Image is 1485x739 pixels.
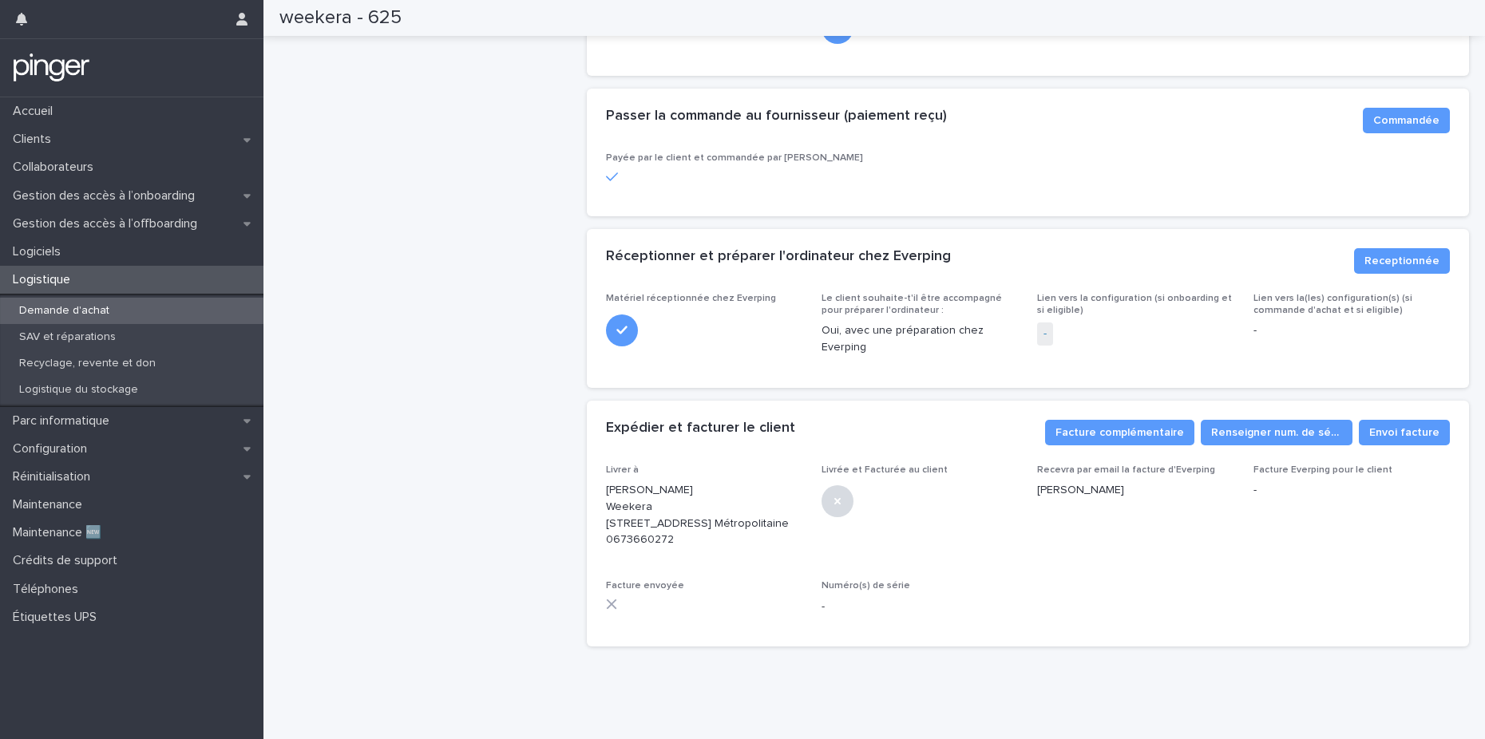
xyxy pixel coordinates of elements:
p: Gestion des accès à l’offboarding [6,216,210,231]
button: Facture complémentaire [1045,420,1194,445]
button: Commandée [1363,108,1450,133]
span: Receptionnée [1364,253,1439,269]
p: - [1253,322,1450,339]
p: Parc informatique [6,413,122,429]
p: Maintenance [6,497,95,512]
p: Étiquettes UPS [6,610,109,625]
button: Renseigner num. de série [1201,420,1352,445]
p: Accueil [6,104,65,119]
span: Livrer à [606,465,639,475]
p: Téléphones [6,582,91,597]
h2: Réceptionner et préparer l'ordinateur chez Everping [606,248,951,266]
p: Oui, avec une préparation chez Everping [822,322,1018,356]
p: Clients [6,132,64,147]
img: mTgBEunGTSyRkCgitkcU [13,52,90,84]
button: Receptionnée [1354,248,1450,274]
p: Collaborateurs [6,160,106,175]
p: Logistique du stockage [6,383,151,397]
span: Lien vers la configuration (si onboarding et si eligible) [1037,294,1232,314]
p: - [1253,482,1450,499]
p: Maintenance 🆕 [6,525,114,540]
p: Gestion des accès à l’onboarding [6,188,208,204]
span: Envoi facture [1369,425,1439,441]
span: Facture complémentaire [1055,425,1184,441]
span: Payée par le client et commandée par [PERSON_NAME] [606,153,863,163]
span: Numéro(s) de série [822,581,910,591]
span: Renseigner num. de série [1211,425,1342,441]
span: Lien vers la(les) configuration(s) (si commande d'achat et si eligible) [1253,294,1412,314]
p: - [822,599,1018,615]
p: Demande d'achat [6,304,122,318]
p: Crédits de support [6,553,130,568]
p: Logiciels [6,244,73,259]
p: Logistique [6,272,83,287]
h2: Expédier et facturer le client [606,420,795,437]
span: Facture Everping pour le client [1253,465,1392,475]
span: Matériel réceptionnée chez Everping [606,294,776,303]
button: Envoi facture [1359,420,1450,445]
p: [PERSON_NAME] [1037,482,1234,499]
p: Recyclage, revente et don [6,357,168,370]
a: - [1043,326,1047,342]
span: Recevra par email la facture d'Everping [1037,465,1215,475]
h2: weekera - 625 [279,6,402,30]
p: SAV et réparations [6,330,129,344]
span: Facture envoyée [606,581,684,591]
span: Le client souhaite-t'il être accompagné pour préparer l'ordinateur : [822,294,1002,314]
p: Configuration [6,441,100,456]
span: Commandée [1373,113,1439,128]
span: Livrée et Facturée au client [822,465,948,475]
p: [PERSON_NAME] Weekera [STREET_ADDRESS] Métropolitaine 0673660272 [606,482,802,548]
h2: Passer la commande au fournisseur (paiement reçu) [606,108,947,125]
p: Réinitialisation [6,469,103,484]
